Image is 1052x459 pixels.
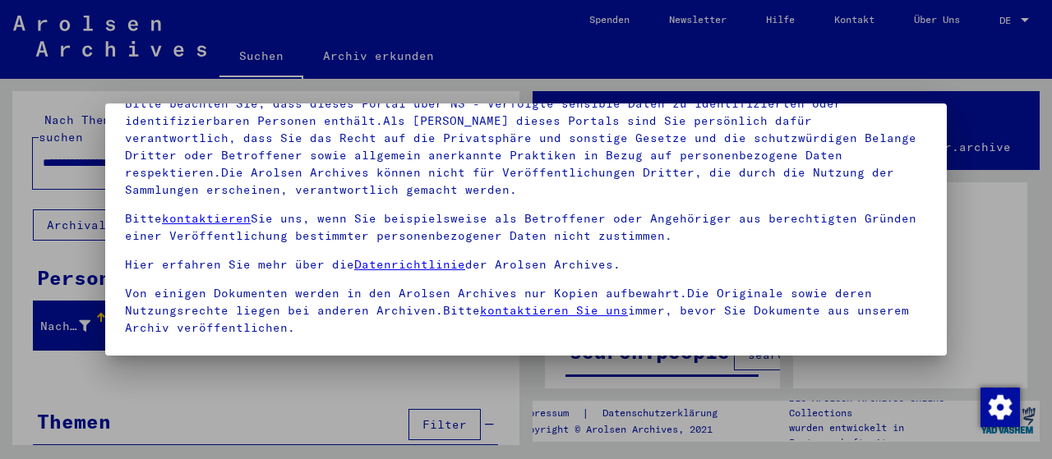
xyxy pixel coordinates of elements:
[125,285,927,337] p: Von einigen Dokumenten werden in den Arolsen Archives nur Kopien aufbewahrt.Die Originale sowie d...
[125,95,927,199] p: Bitte beachten Sie, dass dieses Portal über NS - Verfolgte sensible Daten zu identifizierten oder...
[162,211,251,226] a: kontaktieren
[480,303,628,318] a: kontaktieren Sie uns
[980,388,1020,427] img: Zustimmung ändern
[125,210,927,245] p: Bitte Sie uns, wenn Sie beispielsweise als Betroffener oder Angehöriger aus berechtigten Gründen ...
[125,256,927,273] p: Hier erfahren Sie mehr über die der Arolsen Archives.
[354,257,465,272] a: Datenrichtlinie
